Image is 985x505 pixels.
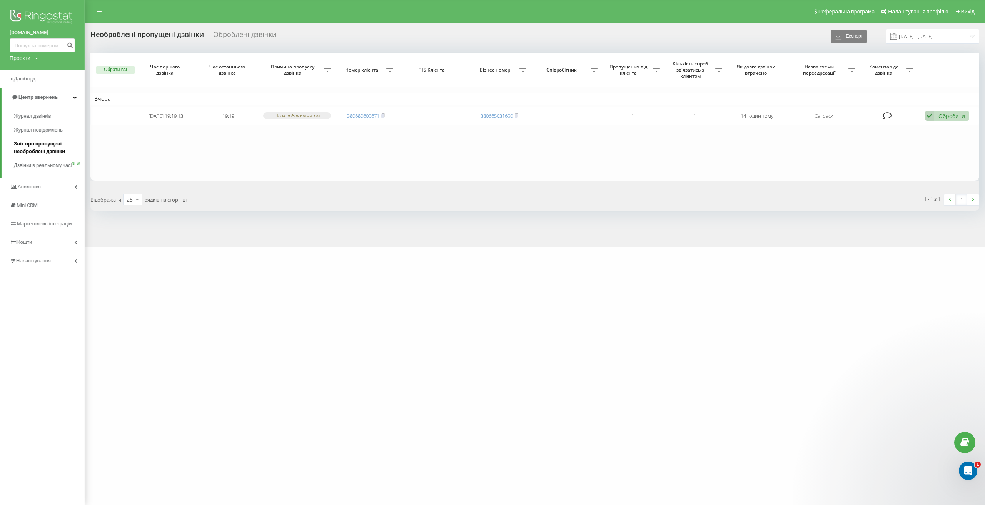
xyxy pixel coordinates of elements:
a: Журнал дзвінків [14,109,85,123]
td: [DATE] 19:19:13 [135,107,197,125]
td: Вчора [90,93,979,105]
a: Журнал повідомлень [14,123,85,137]
span: рядків на сторінці [144,196,187,203]
td: 1 [664,107,726,125]
span: Mini CRM [17,202,37,208]
span: Звіт про пропущені необроблені дзвінки [14,140,81,155]
div: Обробити [938,112,965,120]
span: Маркетплейс інтеграцій [17,221,72,227]
span: Причина пропуску дзвінка [263,64,324,76]
span: Співробітник [534,67,591,73]
span: Номер клієнта [339,67,386,73]
div: 1 - 1 з 1 [924,195,940,203]
a: Центр звернень [2,88,85,107]
span: Аналiтика [18,184,41,190]
span: ПІБ Клієнта [404,67,461,73]
span: Кількість спроб зв'язатись з клієнтом [668,61,715,79]
span: Час першого дзвінка [142,64,191,76]
span: Вихід [961,8,975,15]
div: Проекти [10,54,30,62]
a: [DOMAIN_NAME] [10,29,75,37]
a: 380665031650 [481,112,513,119]
button: Експорт [831,30,867,43]
button: Обрати всі [96,66,135,74]
a: Звіт про пропущені необроблені дзвінки [14,137,85,158]
input: Пошук за номером [10,38,75,52]
a: Дзвінки в реальному часіNEW [14,158,85,172]
td: 14 годин тому [726,107,788,125]
div: Оброблені дзвінки [213,30,276,42]
a: 380680605671 [347,112,379,119]
span: Дзвінки в реальному часі [14,162,72,169]
span: Журнал повідомлень [14,126,63,134]
div: Необроблені пропущені дзвінки [90,30,204,42]
span: Час останнього дзвінка [204,64,253,76]
iframe: Intercom live chat [959,462,977,480]
span: Як довго дзвінок втрачено [733,64,782,76]
a: 1 [956,194,967,205]
span: Налаштування [16,258,51,263]
span: Назва схеми переадресації [792,64,848,76]
span: Бізнес номер [472,67,520,73]
td: Callback [788,107,859,125]
img: Ringostat logo [10,8,75,27]
td: 1 [601,107,664,125]
span: Налаштування профілю [888,8,948,15]
span: Центр звернень [18,94,58,100]
span: Журнал дзвінків [14,112,51,120]
div: Поза робочим часом [263,112,331,119]
span: Реферальна програма [818,8,875,15]
span: Дашборд [14,76,35,82]
div: 25 [127,196,133,203]
span: Відображати [90,196,121,203]
span: Пропущених від клієнта [605,64,653,76]
span: 1 [975,462,981,468]
span: Кошти [17,239,32,245]
span: Коментар до дзвінка [863,64,906,76]
td: 19:19 [197,107,259,125]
